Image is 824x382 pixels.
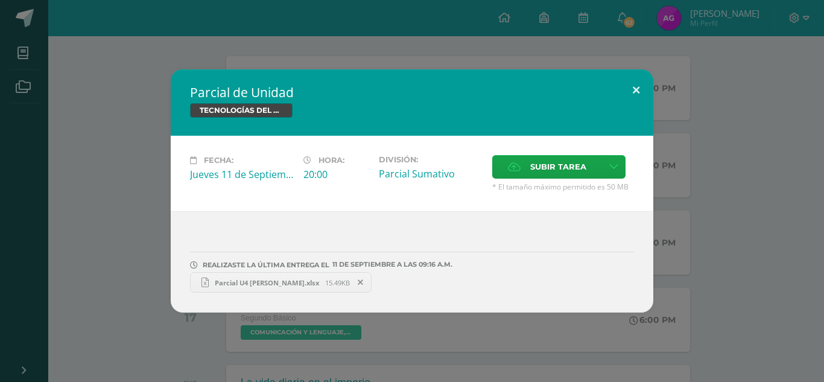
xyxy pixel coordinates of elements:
span: 15.49KB [325,278,350,287]
label: División: [379,155,483,164]
div: 20:00 [303,168,369,181]
span: Subir tarea [530,156,586,178]
span: Hora: [319,156,344,165]
a: Parcial U4 [PERSON_NAME].xlsx 15.49KB [190,272,372,293]
div: Jueves 11 de Septiembre [190,168,294,181]
button: Close (Esc) [619,69,653,110]
span: REALIZASTE LA ÚLTIMA ENTREGA EL [203,261,329,269]
div: Parcial Sumativo [379,167,483,180]
span: 11 DE septiembre A LAS 09:16 A.M. [329,264,452,265]
span: Parcial U4 [PERSON_NAME].xlsx [209,278,325,287]
span: * El tamaño máximo permitido es 50 MB [492,182,634,192]
span: TECNOLOGÍAS DEL APRENDIZAJE Y LA COMUNICACIÓN [190,103,293,118]
span: Fecha: [204,156,233,165]
h2: Parcial de Unidad [190,84,634,101]
span: Remover entrega [350,276,371,289]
